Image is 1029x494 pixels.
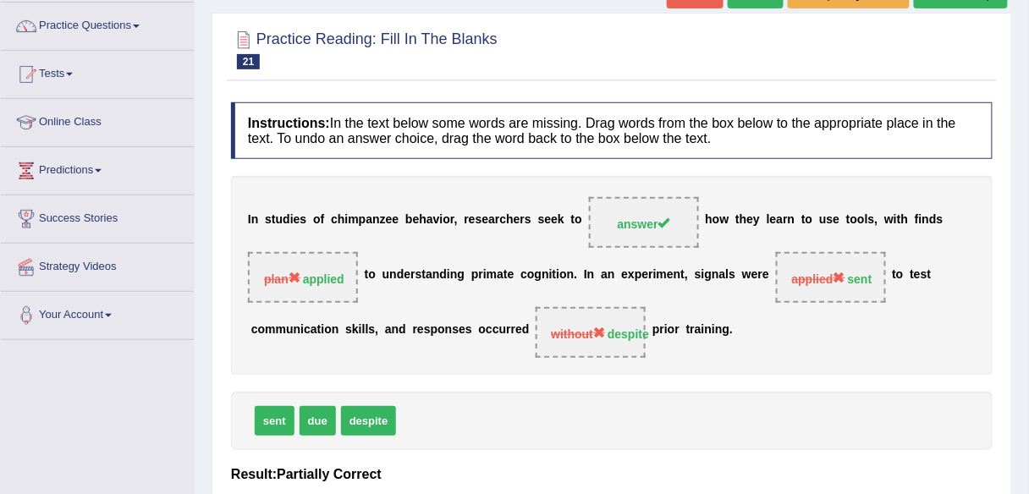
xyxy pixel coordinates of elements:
b: i [702,268,705,282]
b: p [652,323,660,337]
b: o [443,213,451,227]
b: n [432,268,440,282]
b: e [481,213,488,227]
b: e [770,213,777,227]
b: l [767,213,770,227]
b: i [712,323,715,337]
b: t [910,268,914,282]
b: u [499,323,507,337]
a: Success Stories [1,195,194,238]
a: Strategy Videos [1,244,194,286]
b: s [265,213,272,227]
b: o [324,323,332,337]
a: Your Account [1,292,194,334]
b: c [331,213,338,227]
b: o [437,323,445,337]
b: n [922,213,930,227]
b: e [469,213,476,227]
b: I [248,213,251,227]
b: o [713,213,720,227]
b: d [440,268,448,282]
b: e [747,213,754,227]
b: s [476,213,482,227]
b: e [834,213,840,227]
b: i [702,323,705,337]
b: d [399,323,406,337]
b: a [601,268,608,282]
b: k [558,213,564,227]
b: o [559,268,567,282]
b: e [642,268,649,282]
b: x [628,268,635,282]
b: s [345,323,352,337]
b: i [919,213,922,227]
b: n [294,323,301,337]
b: l [865,213,868,227]
b: r [691,323,695,337]
b: i [549,268,553,282]
b: c [500,213,507,227]
b: s [465,323,472,337]
b: a [385,323,392,337]
span: Drop target [589,197,699,248]
b: m [487,268,497,282]
b: f [321,213,325,227]
b: m [265,323,275,337]
b: o [668,323,675,337]
b: . [574,268,577,282]
b: s [729,268,735,282]
b: w [720,213,729,227]
b: a [488,213,495,227]
b: c [304,323,311,337]
b: d [283,213,290,227]
b: f [915,213,919,227]
b: e [751,268,758,282]
b: g [723,323,730,337]
b: t [892,268,896,282]
b: e [294,213,300,227]
b: r [511,323,515,337]
b: a [426,213,433,227]
b: n [332,323,339,337]
b: l [366,323,369,337]
b: n [587,268,595,282]
b: s [868,213,875,227]
b: y [753,213,760,227]
b: o [575,213,582,227]
b: m [276,323,286,337]
b: p [471,268,479,282]
b: e [459,323,465,337]
b: t [365,268,369,282]
b: c [486,323,492,337]
b: r [495,213,499,227]
h2: Practice Reading: Fill In The Blanks [231,27,498,69]
b: i [359,323,362,337]
b: a [777,213,784,227]
span: sent [255,406,294,436]
strong: despite [608,327,649,341]
b: t [553,268,557,282]
b: s [525,213,531,227]
b: r [464,213,468,227]
b: t [422,268,426,282]
b: g [535,268,542,282]
b: Instructions: [248,116,330,130]
h4: Result: [231,467,993,482]
b: n [715,323,723,337]
b: c [492,323,499,337]
b: s [369,323,376,337]
b: t [686,323,691,337]
b: s [415,268,422,282]
b: e [508,268,514,282]
b: I [584,268,587,282]
b: t [503,268,508,282]
b: w [884,213,894,227]
b: g [458,268,465,282]
span: answer [618,217,670,231]
b: s [921,268,927,282]
b: p [359,213,366,227]
b: r [413,323,417,337]
b: i [321,323,324,337]
b: n [450,268,458,282]
b: , [375,323,378,337]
